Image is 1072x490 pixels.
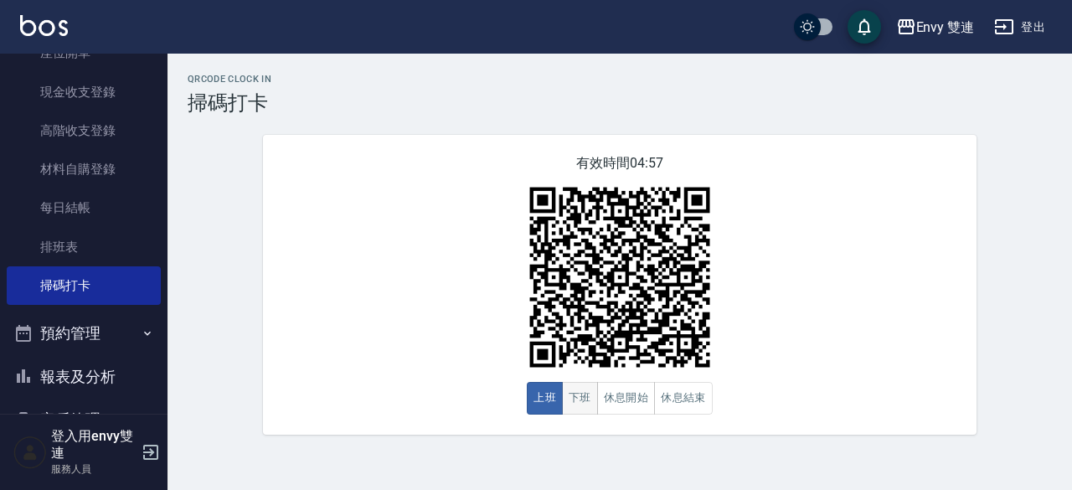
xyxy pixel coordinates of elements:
a: 座位開單 [7,34,161,72]
button: 客戶管理 [7,398,161,441]
p: 服務人員 [51,462,137,477]
a: 材料自購登錄 [7,150,161,188]
a: 高階收支登錄 [7,111,161,150]
div: Envy 雙連 [916,17,975,38]
h5: 登入用envy雙連 [51,428,137,462]
button: 預約管理 [7,312,161,355]
button: 報表及分析 [7,355,161,399]
a: 現金收支登錄 [7,73,161,111]
button: Envy 雙連 [889,10,982,44]
img: Logo [20,15,68,36]
h3: 掃碼打卡 [188,91,1052,115]
img: Person [13,436,47,469]
button: 上班 [527,382,563,415]
button: 休息結束 [654,382,713,415]
button: save [848,10,881,44]
button: 下班 [562,382,598,415]
a: 每日結帳 [7,188,161,227]
div: 有效時間 04:57 [263,135,977,435]
h2: QRcode Clock In [188,74,1052,85]
a: 排班表 [7,228,161,266]
button: 登出 [987,12,1052,43]
a: 掃碼打卡 [7,266,161,305]
button: 休息開始 [597,382,656,415]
